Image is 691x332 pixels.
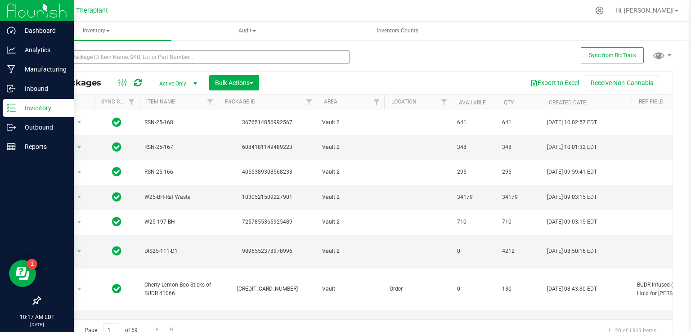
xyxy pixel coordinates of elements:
[203,94,218,110] a: Filter
[502,285,536,293] span: 130
[144,193,212,202] span: W25-BH-Raf Waste
[7,123,16,132] inline-svg: Outbound
[504,99,514,106] a: Qty
[112,215,121,228] span: In Sync
[112,166,121,178] span: In Sync
[322,118,379,127] span: Vault 2
[16,25,70,36] p: Dashboard
[457,193,491,202] span: 34179
[457,118,491,127] span: 641
[209,75,259,90] button: Bulk Actions
[322,143,379,152] span: Vault 2
[216,143,318,152] div: 6084181149489223
[547,247,597,256] span: [DATE] 08:50:16 EDT
[216,285,318,293] div: [CREDIT_CARD_NUMBER]
[74,245,85,258] span: select
[4,321,70,328] p: [DATE]
[457,143,491,152] span: 348
[101,99,136,105] a: Sync Status
[322,247,379,256] span: Vault 2
[16,83,70,94] p: Inbound
[74,283,85,296] span: select
[74,166,85,179] span: select
[547,118,597,127] span: [DATE] 10:02:57 EDT
[216,247,318,256] div: 9896552378978996
[502,247,536,256] span: 4212
[7,103,16,112] inline-svg: Inventory
[639,99,668,105] a: Ref Field 1
[365,27,431,35] span: Inventory Counts
[172,22,322,40] a: Audit
[547,218,597,226] span: [DATE] 09:03:15 EDT
[74,141,85,154] span: select
[27,259,37,269] iframe: Resource center unread badge
[502,143,536,152] span: 348
[323,22,473,40] a: Inventory Counts
[124,94,139,110] a: Filter
[144,218,212,226] span: W25-197-BH
[7,45,16,54] inline-svg: Analytics
[457,218,491,226] span: 710
[144,168,212,176] span: RSN-25-166
[322,193,379,202] span: Vault 2
[16,45,70,55] p: Analytics
[502,218,536,226] span: 710
[322,285,379,293] span: Vault
[502,168,536,176] span: 295
[144,247,212,256] span: DIS25-111-D1
[457,168,491,176] span: 295
[457,285,491,293] span: 0
[173,22,322,40] span: Audit
[144,281,212,298] span: Cherry Lemon Boo Sticks of BUDR 41066
[74,216,85,229] span: select
[547,193,597,202] span: [DATE] 09:03:15 EDT
[216,118,318,127] div: 3676514856992567
[74,191,85,203] span: select
[4,313,70,321] p: 10:17 AM EDT
[502,118,536,127] span: 641
[74,116,85,129] span: select
[215,79,253,86] span: Bulk Actions
[16,122,70,133] p: Outbound
[585,75,659,90] button: Receive Non-Cannabis
[302,94,317,110] a: Filter
[547,143,597,152] span: [DATE] 10:01:32 EDT
[322,168,379,176] span: Vault 2
[457,247,491,256] span: 0
[589,52,636,58] span: Sync from BioTrack
[502,193,536,202] span: 34179
[47,78,110,88] span: All Packages
[547,285,597,293] span: [DATE] 08:43:30 EDT
[40,50,350,64] input: Search Package ID, Item Name, SKU, Lot or Part Number...
[369,94,384,110] a: Filter
[581,47,644,63] button: Sync from BioTrack
[225,99,256,105] a: Package ID
[146,99,175,105] a: Item Name
[76,7,108,14] span: Theraplant
[22,22,171,40] a: Inventory
[391,99,417,105] a: Location
[547,168,597,176] span: [DATE] 09:59:41 EDT
[525,75,585,90] button: Export to Excel
[437,94,452,110] a: Filter
[16,64,70,75] p: Manufacturing
[216,218,318,226] div: 7257855365925489
[16,103,70,113] p: Inventory
[7,142,16,151] inline-svg: Reports
[216,168,318,176] div: 4055389308568233
[112,283,121,295] span: In Sync
[112,245,121,257] span: In Sync
[549,99,586,106] a: Created Date
[16,141,70,152] p: Reports
[144,118,212,127] span: RSN-25-168
[390,285,446,293] span: Order
[112,116,121,129] span: In Sync
[594,6,605,15] div: Manage settings
[459,99,486,106] a: Available
[615,7,674,14] span: Hi, [PERSON_NAME]!
[324,99,337,105] a: Area
[7,84,16,93] inline-svg: Inbound
[322,218,379,226] span: Vault 2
